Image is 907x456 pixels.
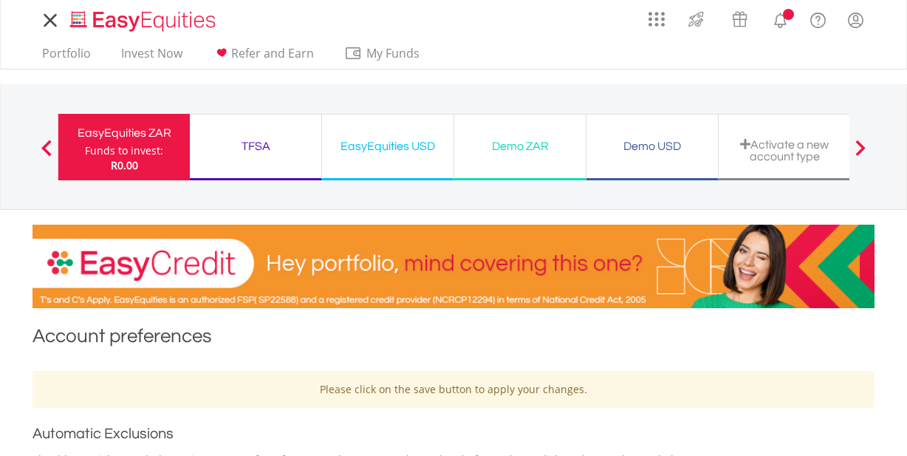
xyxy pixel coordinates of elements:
[799,4,837,33] a: FAQ's and Support
[85,143,163,158] div: Funds to invest:
[595,136,709,157] div: Demo USD
[32,225,875,308] img: EasyCredit Promotion Banner
[728,138,841,163] div: Activate a new account type
[111,158,138,172] span: R0.00
[728,7,752,31] img: vouchers-v2.svg
[207,46,320,69] a: Refer and Earn
[199,136,312,157] div: TFSA
[67,123,181,143] div: EasyEquities ZAR
[684,7,708,31] img: thrive-v2.svg
[231,45,314,61] span: Refer and Earn
[761,4,799,33] a: Notifications
[115,46,188,69] a: Invest Now
[837,4,875,36] a: My Profile
[36,46,97,69] a: Portfolio
[64,4,222,33] a: Home page
[32,423,875,445] h2: Automatic Exclusions
[67,9,222,33] img: EasyEquities_Logo.png
[32,323,875,356] h1: Account preferences
[344,44,441,63] span: My Funds
[331,136,445,157] div: EasyEquities USD
[648,11,665,27] img: grid-menu-icon.svg
[718,4,761,31] a: Vouchers
[32,371,875,408] div: Please click on the save button to apply your changes.
[639,4,674,27] a: AppsGrid
[463,136,577,157] div: Demo ZAR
